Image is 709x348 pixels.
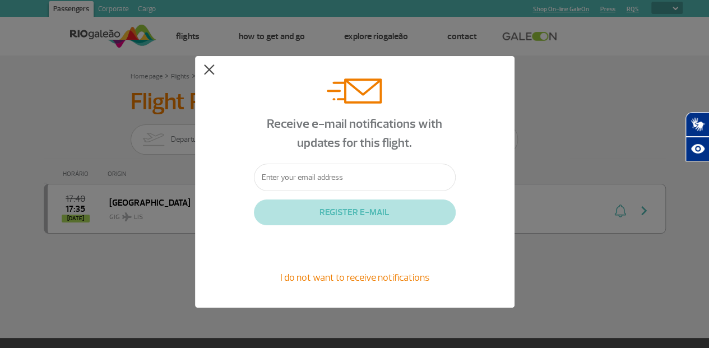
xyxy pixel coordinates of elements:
[685,137,709,161] button: Abrir recursos assistivos.
[254,164,456,191] input: Enter your email address
[267,116,442,151] span: Receive e-mail notifications with updates for this flight.
[685,112,709,137] button: Abrir tradutor de língua de sinais.
[280,271,429,284] span: I do not want to receive notifications
[685,112,709,161] div: Plugin de acessibilidade da Hand Talk.
[254,199,456,225] button: REGISTER E-MAIL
